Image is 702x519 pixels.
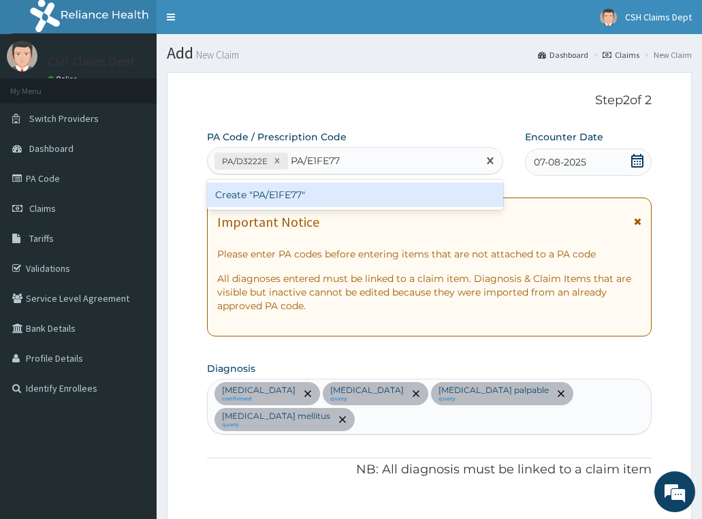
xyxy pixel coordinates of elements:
p: [MEDICAL_DATA] mellitus [222,411,330,422]
a: Claims [603,49,639,61]
span: Tariffs [29,232,54,245]
small: query [438,396,549,403]
label: Encounter Date [525,130,603,144]
span: remove selection option [410,388,422,400]
label: PA Code / Prescription Code [207,130,347,144]
span: Dashboard [29,142,74,155]
p: Please enter PA codes before entering items that are not attached to a PA code [217,247,642,261]
small: query [222,422,330,428]
span: We're online! [79,172,188,309]
p: [MEDICAL_DATA] [330,385,404,396]
small: query [330,396,404,403]
span: remove selection option [336,413,349,426]
span: Switch Providers [29,112,99,125]
span: remove selection option [302,388,314,400]
h1: Important Notice [217,215,319,230]
small: confirmed [222,396,296,403]
p: [MEDICAL_DATA] [222,385,296,396]
div: PA/D3222E [218,153,270,169]
span: remove selection option [555,388,567,400]
p: CSH Claims Dept [48,55,135,67]
img: d_794563401_company_1708531726252_794563401 [25,68,55,102]
img: User Image [7,41,37,72]
a: Online [48,74,80,84]
li: New Claim [641,49,692,61]
p: NB: All diagnosis must be linked to a claim item [207,461,652,479]
div: Create "PA/E1FE77" [207,183,503,207]
img: User Image [600,9,617,26]
a: Dashboard [538,49,588,61]
h1: Add [167,44,692,62]
div: Chat with us now [71,76,229,94]
textarea: Type your message and hit 'Enter' [7,372,259,420]
p: All diagnoses entered must be linked to a claim item. Diagnosis & Claim Items that are visible bu... [217,272,642,313]
label: Diagnosis [207,362,255,375]
p: [MEDICAL_DATA] palpable [438,385,549,396]
div: Minimize live chat window [223,7,256,40]
p: Step 2 of 2 [207,93,652,108]
span: 07-08-2025 [534,155,586,169]
span: Claims [29,202,56,215]
small: New Claim [193,50,239,60]
span: CSH Claims Dept [625,11,692,23]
